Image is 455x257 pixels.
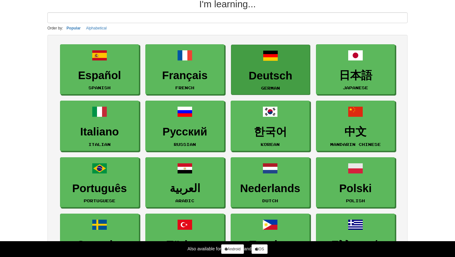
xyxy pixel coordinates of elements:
[319,182,391,195] h3: Polski
[316,44,395,95] a: 日本語Japanese
[221,244,244,254] a: Android
[149,69,221,82] h3: Français
[64,126,136,138] h3: Italiano
[60,101,139,151] a: ItalianoItalian
[261,142,280,147] small: Korean
[234,70,306,82] h3: Deutsch
[231,157,310,208] a: NederlandsDutch
[316,157,395,208] a: PolskiPolish
[234,182,306,195] h3: Nederlands
[234,239,306,251] h3: Tagalog
[84,198,115,203] small: Portuguese
[145,157,224,208] a: العربيةArabic
[88,85,111,90] small: Spanish
[319,126,391,138] h3: 中文
[65,25,83,32] button: Popular
[60,157,139,208] a: PortuguêsPortuguese
[319,69,391,82] h3: 日本語
[330,142,381,147] small: Mandarin Chinese
[60,44,139,95] a: EspañolSpanish
[231,45,310,95] a: DeutschGerman
[262,198,278,203] small: Dutch
[174,142,196,147] small: Russian
[175,198,194,203] small: Arabic
[252,244,268,254] a: iOS
[149,126,221,138] h3: Русский
[64,69,136,82] h3: Español
[64,182,136,195] h3: Português
[231,101,310,151] a: 한국어Korean
[175,85,194,90] small: French
[84,25,108,32] button: Alphabetical
[261,86,280,90] small: German
[145,101,224,151] a: РусскийRussian
[64,239,136,251] h3: Svenska
[234,126,306,138] h3: 한국어
[343,85,368,90] small: Japanese
[346,198,365,203] small: Polish
[149,239,221,251] h3: Türkçe
[316,101,395,151] a: 中文Mandarin Chinese
[149,182,221,195] h3: العربية
[47,26,63,30] small: Order by:
[88,142,111,147] small: Italian
[145,44,224,95] a: FrançaisFrench
[319,239,391,251] h3: Ελληνικά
